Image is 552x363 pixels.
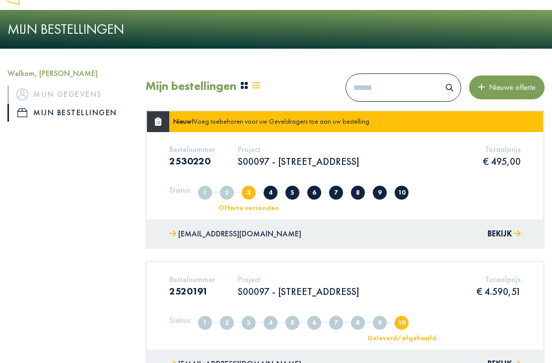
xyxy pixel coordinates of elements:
[7,104,131,122] a: iconMijn bestellingen
[477,275,521,284] h5: Totaalprijs
[7,69,131,78] h5: Welkom, [PERSON_NAME]
[307,186,321,200] span: Offerte goedgekeurd
[198,316,212,330] span: Aangemaakt
[169,111,373,132] div: Voeg toebehoren voor uw Geveldragers toe aan uw bestelling
[487,227,521,241] button: Bekijk
[329,186,343,200] span: In productie
[16,88,28,100] img: icon
[238,275,359,284] h5: Project
[373,316,387,330] span: Klaar voor levering/afhaling
[329,316,343,330] span: In productie
[238,155,359,168] p: S00097 - [STREET_ADDRESS]
[7,21,545,38] h1: Mijn bestellingen
[7,85,131,104] a: iconMijn gegevens
[169,285,215,297] h3: 2520191
[169,275,215,284] h5: Bestelnummer
[238,145,359,154] h5: Project
[483,145,521,154] h5: Totaalprijs
[17,108,27,117] img: icon
[395,316,409,330] span: Geleverd/afgehaald
[242,316,256,330] span: Offerte verzonden
[285,316,299,330] span: Offerte afgekeurd
[307,316,321,330] span: Offerte goedgekeurd
[169,227,301,241] a: [EMAIL_ADDRESS][DOMAIN_NAME]
[169,185,192,195] h5: Status:
[469,75,545,100] button: Nieuwe offerte
[361,334,443,341] div: Geleverd/afgehaald
[169,155,215,167] h3: 2530220
[169,315,192,325] h5: Status:
[483,155,521,168] p: € 495,00
[485,82,536,92] span: Nieuwe offerte
[220,316,234,330] span: Volledig
[264,186,277,200] span: Offerte in overleg
[242,186,256,200] span: Offerte verzonden
[220,186,234,200] span: Volledig
[351,186,365,200] span: In nabehandeling
[198,186,212,200] span: Aangemaakt
[145,79,236,93] h2: Mijn bestellingen
[169,145,215,154] h5: Bestelnummer
[173,117,194,126] strong: Nieuw!
[446,84,453,91] img: search.svg
[208,204,290,211] div: Offerte verzonden
[285,186,299,200] span: Offerte afgekeurd
[351,316,365,330] span: In nabehandeling
[477,285,521,298] p: € 4.590,51
[373,186,387,200] span: Klaar voor levering/afhaling
[395,186,409,200] span: Geleverd/afgehaald
[264,316,277,330] span: Offerte in overleg
[238,285,359,298] p: S00097 - [STREET_ADDRESS]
